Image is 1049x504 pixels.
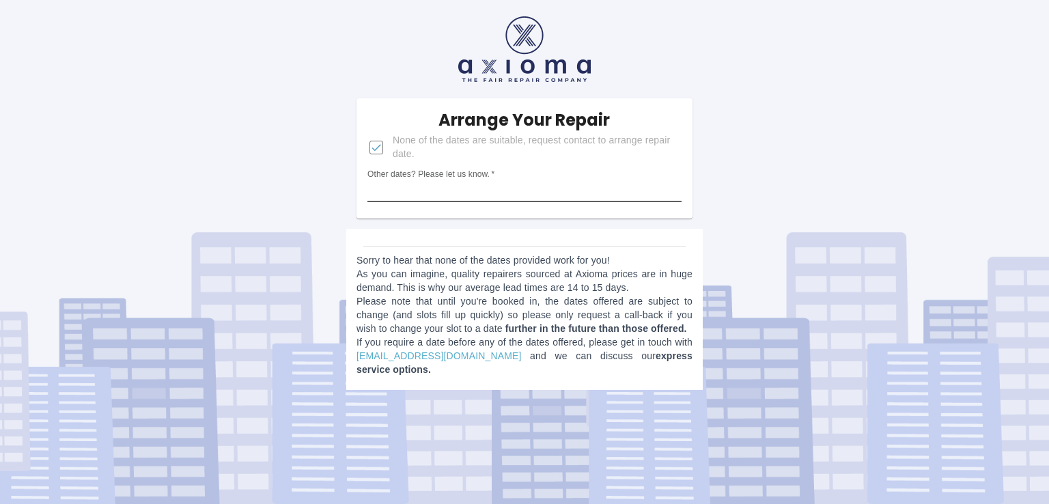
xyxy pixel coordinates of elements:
[458,16,591,82] img: axioma
[505,323,687,334] b: further in the future than those offered.
[356,350,521,361] a: [EMAIL_ADDRESS][DOMAIN_NAME]
[356,253,693,376] p: Sorry to hear that none of the dates provided work for you! As you can imagine, quality repairers...
[393,134,671,161] span: None of the dates are suitable, request contact to arrange repair date.
[356,350,693,375] b: express service options.
[367,169,494,180] label: Other dates? Please let us know.
[438,109,610,131] h5: Arrange Your Repair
